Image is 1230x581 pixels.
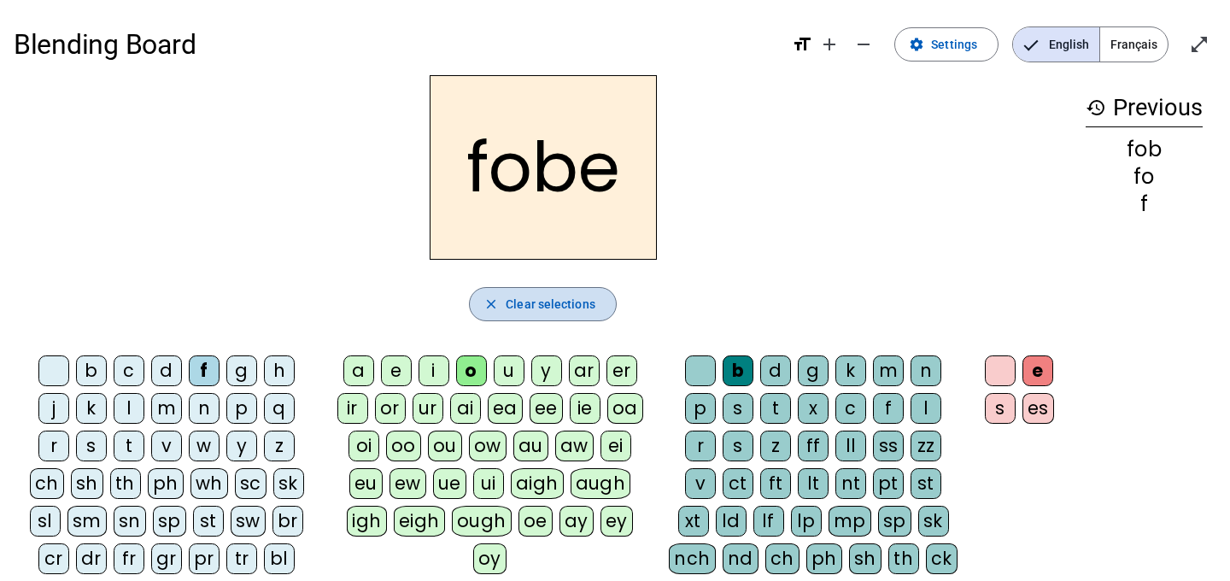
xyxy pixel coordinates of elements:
[14,17,778,72] h1: Blending Board
[1013,27,1099,62] span: English
[337,393,368,424] div: ir
[76,393,107,424] div: k
[835,431,866,461] div: ll
[873,355,904,386] div: m
[347,506,387,537] div: igh
[513,431,548,461] div: au
[798,393,829,424] div: x
[798,431,829,461] div: ff
[531,355,562,386] div: y
[911,468,941,499] div: st
[1086,194,1203,214] div: f
[723,355,753,386] div: b
[264,355,295,386] div: h
[189,543,220,574] div: pr
[723,393,753,424] div: s
[76,431,107,461] div: s
[264,543,295,574] div: bl
[873,431,904,461] div: ss
[452,506,512,537] div: ough
[483,296,499,312] mat-icon: close
[570,393,600,424] div: ie
[189,431,220,461] div: w
[1086,97,1106,118] mat-icon: history
[1086,89,1203,127] h3: Previous
[153,506,186,537] div: sp
[386,431,421,461] div: oo
[148,468,184,499] div: ph
[1182,27,1216,62] button: Enter full screen
[792,34,812,55] mat-icon: format_size
[888,543,919,574] div: th
[226,543,257,574] div: tr
[264,393,295,424] div: q
[1022,393,1054,424] div: es
[559,506,594,537] div: ay
[723,431,753,461] div: s
[76,355,107,386] div: b
[76,543,107,574] div: dr
[1100,27,1168,62] span: Français
[926,543,958,574] div: ck
[685,393,716,424] div: p
[231,506,266,537] div: sw
[607,393,643,424] div: oa
[381,355,412,386] div: e
[600,506,633,537] div: ey
[723,468,753,499] div: ct
[375,393,406,424] div: or
[38,543,69,574] div: cr
[798,355,829,386] div: g
[829,506,871,537] div: mp
[530,393,563,424] div: ee
[394,506,445,537] div: eigh
[723,543,758,574] div: nd
[911,393,941,424] div: l
[67,506,107,537] div: sm
[806,543,842,574] div: ph
[985,393,1016,424] div: s
[151,355,182,386] div: d
[30,468,64,499] div: ch
[473,468,504,499] div: ui
[413,393,443,424] div: ur
[555,431,594,461] div: aw
[189,393,220,424] div: n
[114,431,144,461] div: t
[835,393,866,424] div: c
[760,468,791,499] div: ft
[835,355,866,386] div: k
[931,34,977,55] span: Settings
[1012,26,1168,62] mat-button-toggle-group: Language selection
[30,506,61,537] div: sl
[600,431,631,461] div: ei
[348,431,379,461] div: oi
[791,506,822,537] div: lp
[349,468,383,499] div: eu
[669,543,716,574] div: nch
[114,506,146,537] div: sn
[494,355,524,386] div: u
[114,393,144,424] div: l
[760,393,791,424] div: t
[835,468,866,499] div: nt
[38,431,69,461] div: r
[606,355,637,386] div: er
[151,393,182,424] div: m
[753,506,784,537] div: lf
[506,294,595,314] span: Clear selections
[849,543,881,574] div: sh
[873,393,904,424] div: f
[469,287,617,321] button: Clear selections
[878,506,911,537] div: sp
[909,37,924,52] mat-icon: settings
[812,27,846,62] button: Increase font size
[819,34,840,55] mat-icon: add
[273,468,304,499] div: sk
[911,431,941,461] div: zz
[1086,139,1203,160] div: fob
[571,468,631,499] div: augh
[235,468,266,499] div: sc
[678,506,709,537] div: xt
[226,431,257,461] div: y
